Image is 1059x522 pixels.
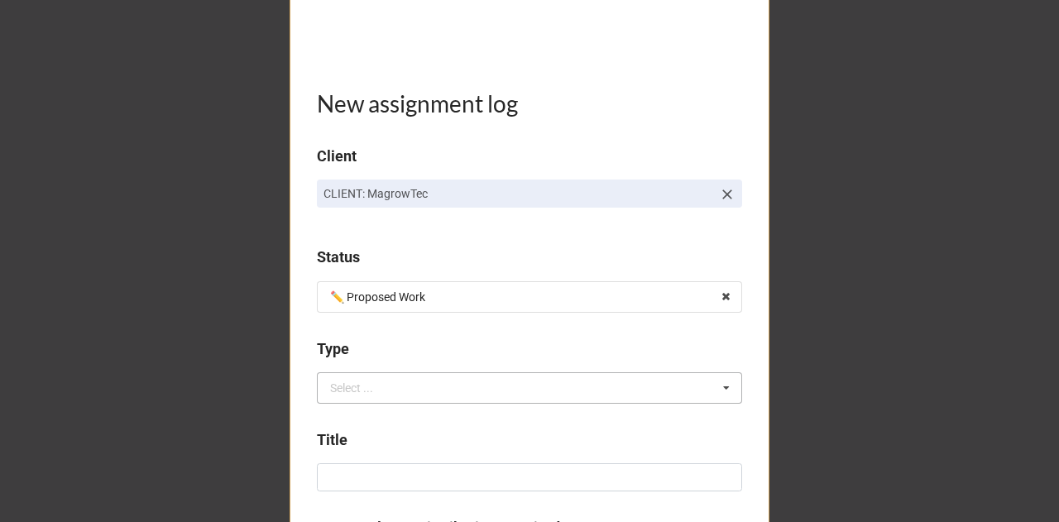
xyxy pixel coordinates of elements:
p: CLIENT: MagrowTec [323,185,712,202]
label: Type [317,338,349,361]
div: Select ... [330,382,373,394]
label: Title [317,429,347,452]
label: Status [317,246,360,269]
h1: New assignment log [317,89,742,118]
div: ✏️ Proposed Work [330,291,425,303]
label: Client [317,145,357,168]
